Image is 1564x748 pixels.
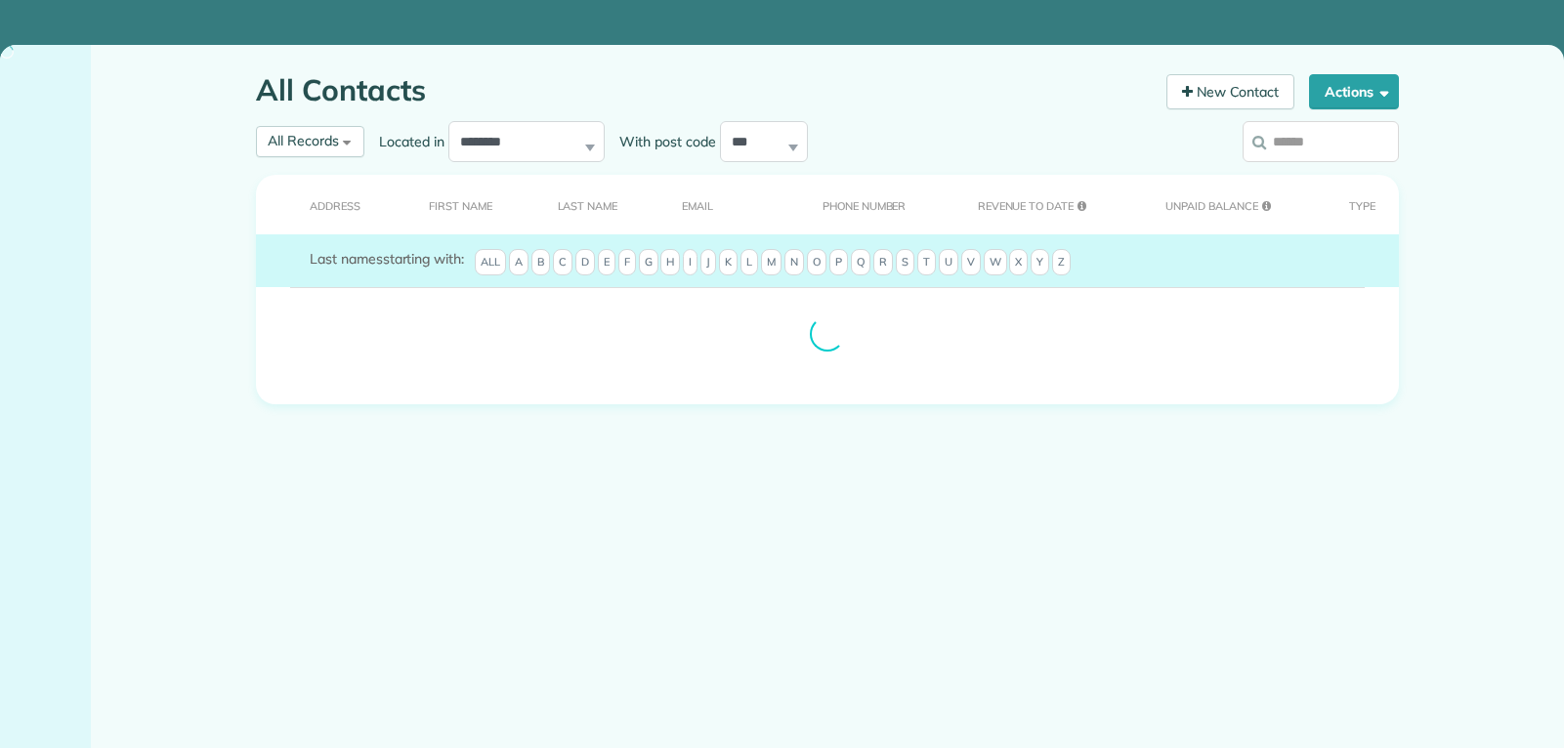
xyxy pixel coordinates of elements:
th: Address [256,175,399,234]
span: I [683,249,697,276]
span: S [896,249,914,276]
span: G [639,249,658,276]
th: Revenue to Date [948,175,1136,234]
span: A [509,249,528,276]
span: E [598,249,615,276]
span: L [740,249,758,276]
label: starting with: [310,249,464,269]
span: All [475,249,506,276]
span: M [761,249,782,276]
span: P [829,249,848,276]
span: U [939,249,958,276]
label: With post code [605,132,720,151]
span: R [873,249,893,276]
span: B [531,249,550,276]
th: Phone number [792,175,948,234]
span: K [719,249,738,276]
span: F [618,249,636,276]
span: X [1009,249,1028,276]
span: J [700,249,716,276]
span: H [660,249,680,276]
span: W [984,249,1007,276]
label: Located in [364,132,448,151]
span: C [553,249,572,276]
span: V [961,249,981,276]
th: First Name [399,175,527,234]
span: Last names [310,250,383,268]
a: New Contact [1166,74,1295,109]
button: Actions [1309,74,1399,109]
span: O [807,249,826,276]
span: N [784,249,804,276]
span: Z [1052,249,1071,276]
span: T [917,249,936,276]
h1: All Contacts [256,74,1152,106]
th: Last Name [528,175,653,234]
th: Unpaid Balance [1135,175,1318,234]
th: Type [1319,175,1399,234]
th: Email [652,175,792,234]
span: Q [851,249,870,276]
span: All Records [268,132,339,149]
span: Y [1031,249,1049,276]
span: D [575,249,595,276]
